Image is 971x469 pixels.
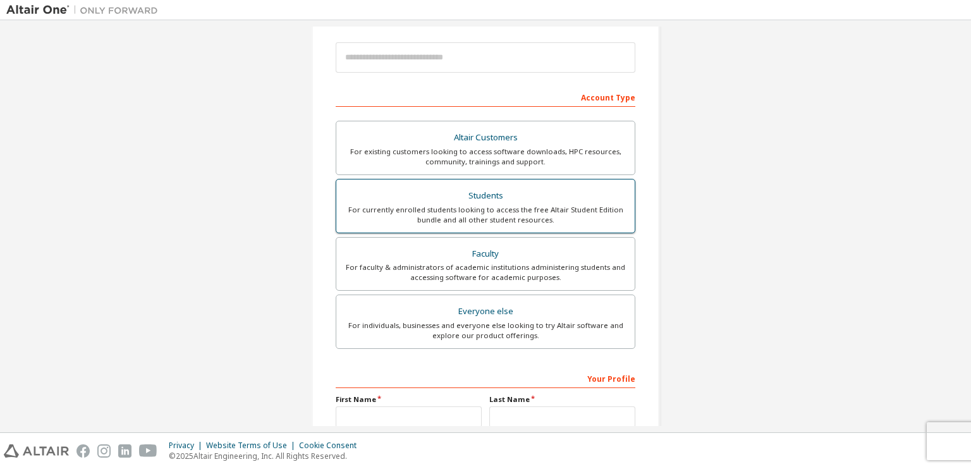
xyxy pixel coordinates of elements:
label: First Name [336,394,482,405]
img: Altair One [6,4,164,16]
div: For individuals, businesses and everyone else looking to try Altair software and explore our prod... [344,320,627,341]
img: linkedin.svg [118,444,131,458]
div: Privacy [169,441,206,451]
div: For existing customers looking to access software downloads, HPC resources, community, trainings ... [344,147,627,167]
img: facebook.svg [76,444,90,458]
div: Everyone else [344,303,627,320]
div: Your Profile [336,368,635,388]
img: altair_logo.svg [4,444,69,458]
label: Last Name [489,394,635,405]
div: Students [344,187,627,205]
div: Website Terms of Use [206,441,299,451]
p: © 2025 Altair Engineering, Inc. All Rights Reserved. [169,451,364,461]
div: For currently enrolled students looking to access the free Altair Student Edition bundle and all ... [344,205,627,225]
div: Altair Customers [344,129,627,147]
div: Account Type [336,87,635,107]
div: Cookie Consent [299,441,364,451]
img: youtube.svg [139,444,157,458]
div: For faculty & administrators of academic institutions administering students and accessing softwa... [344,262,627,283]
img: instagram.svg [97,444,111,458]
div: Faculty [344,245,627,263]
